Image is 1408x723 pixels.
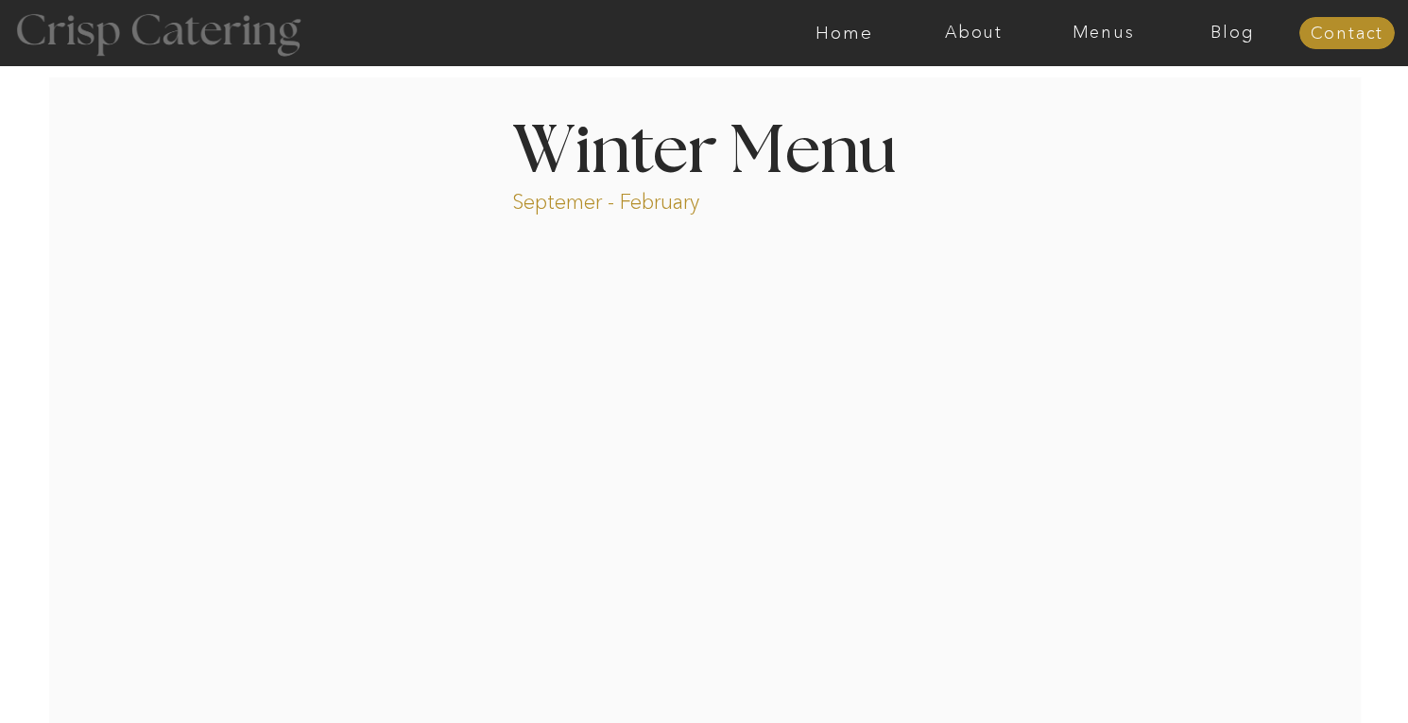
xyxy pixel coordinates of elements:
[512,188,772,210] p: Septemer - February
[909,24,1039,43] a: About
[1299,25,1395,43] a: Contact
[441,119,967,175] h1: Winter Menu
[1168,24,1297,43] a: Blog
[1039,24,1168,43] a: Menus
[780,24,909,43] a: Home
